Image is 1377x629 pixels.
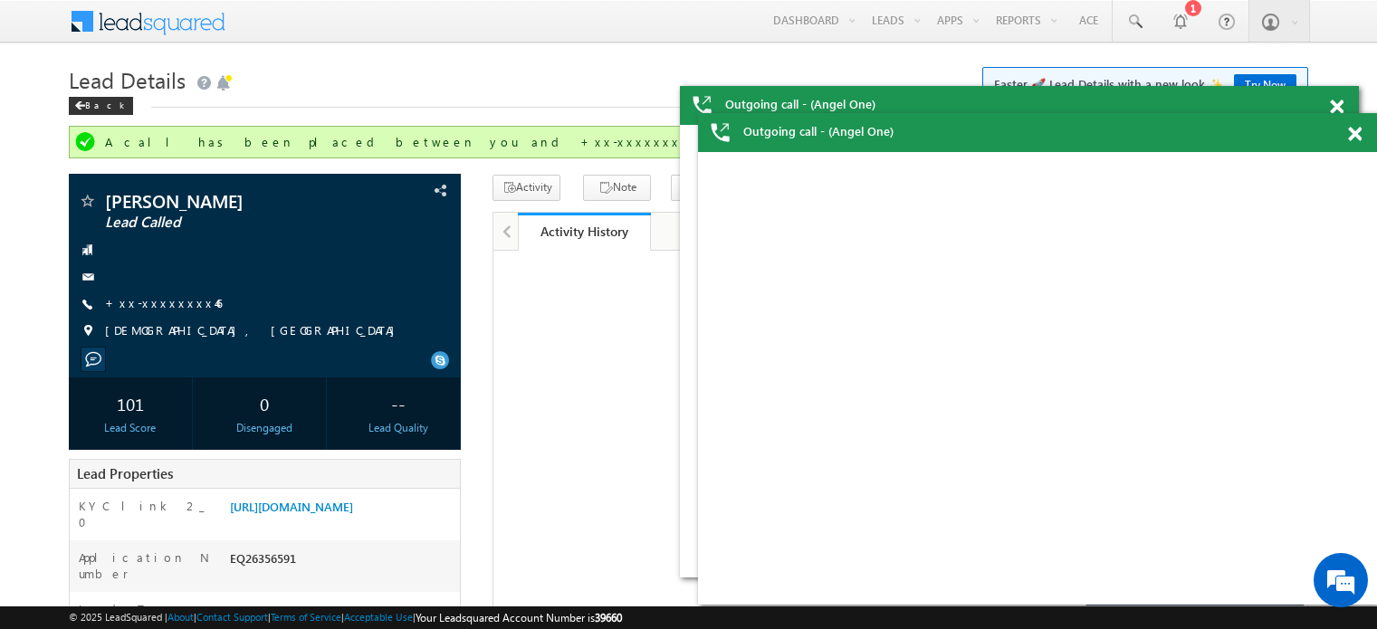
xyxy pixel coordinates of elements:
span: [DEMOGRAPHIC_DATA], [GEOGRAPHIC_DATA] [105,322,404,340]
button: Activity [492,175,560,201]
span: Your Leadsquared Account Number is [416,611,622,624]
button: Task [671,175,739,201]
span: Outgoing call - (Angel One) [743,123,894,139]
label: Lead Type [79,601,173,617]
a: Back [69,96,142,111]
span: Faster 🚀 Lead Details with a new look ✨ [994,75,1296,93]
a: Contact Support [196,611,268,623]
span: © 2025 LeadSquared | | | | | [69,609,622,626]
div: Lead Quality [341,420,455,436]
span: Lead Properties [77,464,173,482]
div: Activity History [531,223,637,240]
span: Lead Called [105,214,348,232]
div: Disengaged [207,420,321,436]
div: PAID [225,601,460,626]
span: Outgoing call - (Angel One) [725,96,875,112]
span: 39660 [595,611,622,624]
div: Back [69,97,133,115]
div: -- [341,386,455,420]
a: [URL][DOMAIN_NAME] [230,499,353,514]
div: 0 [207,386,321,420]
a: Acceptable Use [344,611,413,623]
a: Terms of Service [271,611,341,623]
div: Documents [665,221,768,243]
a: About [167,611,194,623]
a: +xx-xxxxxxxx46 [105,295,222,310]
span: [PERSON_NAME] [105,192,348,210]
a: Try Now [1234,74,1296,95]
div: 101 [73,386,187,420]
div: Lead Score [73,420,187,436]
div: A call has been placed between you and +xx-xxxxxxxx46 [105,134,1276,150]
span: Lead Details [69,65,186,94]
button: Note [583,175,651,201]
label: Application Number [79,549,211,582]
label: KYC link 2_0 [79,498,211,530]
a: Activity History [518,213,651,251]
div: EQ26356591 [225,549,460,575]
a: Documents [651,213,784,251]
